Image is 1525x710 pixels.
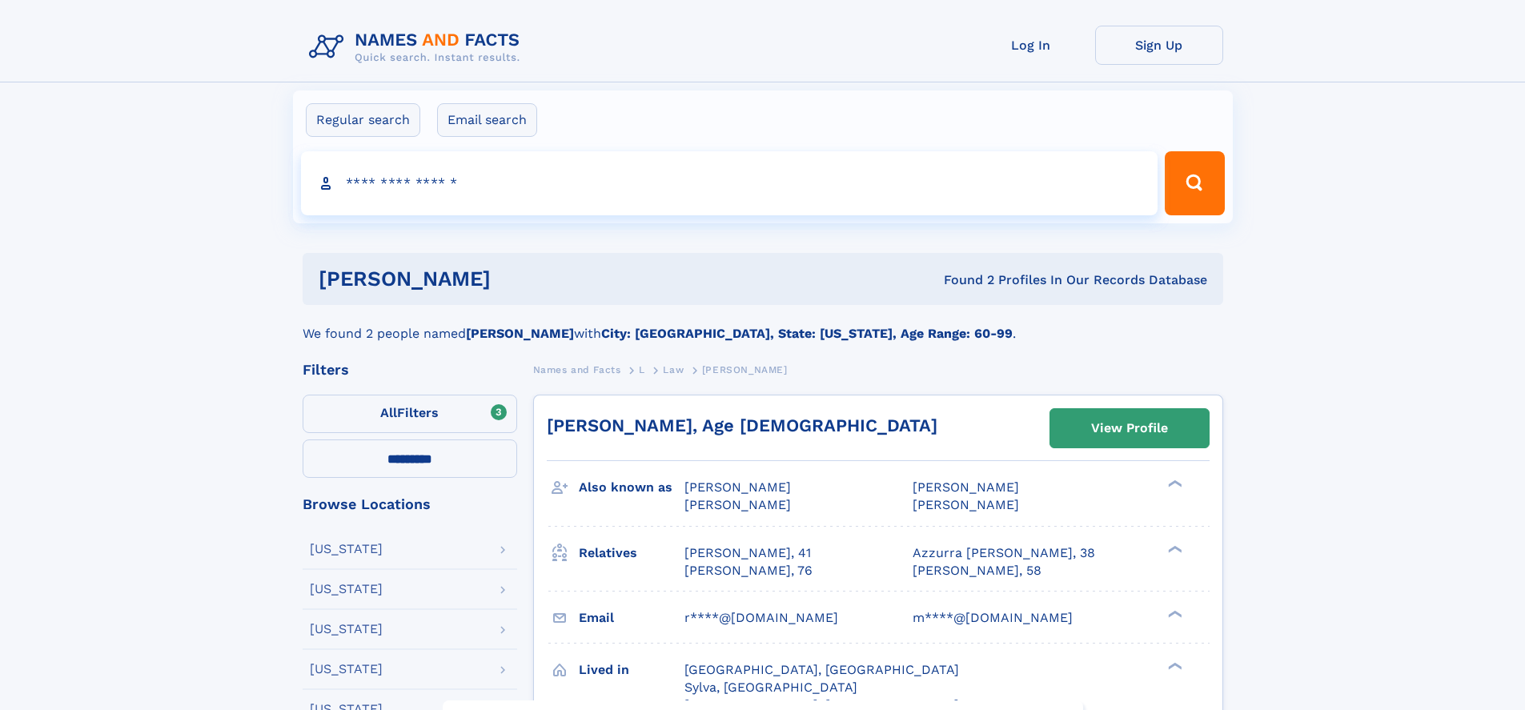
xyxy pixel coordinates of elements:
[579,474,684,501] h3: Also known as
[967,26,1095,65] a: Log In
[684,497,791,512] span: [PERSON_NAME]
[303,363,517,377] div: Filters
[303,395,517,433] label: Filters
[1164,608,1183,619] div: ❯
[303,497,517,511] div: Browse Locations
[1164,660,1183,671] div: ❯
[1091,410,1168,447] div: View Profile
[913,544,1095,562] a: Azzurra [PERSON_NAME], 38
[547,415,937,435] a: [PERSON_NAME], Age [DEMOGRAPHIC_DATA]
[639,359,645,379] a: L
[913,497,1019,512] span: [PERSON_NAME]
[310,663,383,676] div: [US_STATE]
[684,680,857,695] span: Sylva, [GEOGRAPHIC_DATA]
[533,359,621,379] a: Names and Facts
[303,305,1223,343] div: We found 2 people named with .
[306,103,420,137] label: Regular search
[684,544,811,562] a: [PERSON_NAME], 41
[303,26,533,69] img: Logo Names and Facts
[1095,26,1223,65] a: Sign Up
[579,656,684,684] h3: Lived in
[579,604,684,632] h3: Email
[913,562,1041,580] a: [PERSON_NAME], 58
[601,326,1013,341] b: City: [GEOGRAPHIC_DATA], State: [US_STATE], Age Range: 60-99
[310,583,383,596] div: [US_STATE]
[1165,151,1224,215] button: Search Button
[380,405,397,420] span: All
[1164,479,1183,489] div: ❯
[319,269,717,289] h1: [PERSON_NAME]
[913,479,1019,495] span: [PERSON_NAME]
[579,540,684,567] h3: Relatives
[684,479,791,495] span: [PERSON_NAME]
[310,623,383,636] div: [US_STATE]
[639,364,645,375] span: L
[684,662,959,677] span: [GEOGRAPHIC_DATA], [GEOGRAPHIC_DATA]
[663,359,684,379] a: Law
[663,364,684,375] span: Law
[1164,544,1183,554] div: ❯
[437,103,537,137] label: Email search
[702,364,788,375] span: [PERSON_NAME]
[301,151,1158,215] input: search input
[466,326,574,341] b: [PERSON_NAME]
[1050,409,1209,447] a: View Profile
[717,271,1207,289] div: Found 2 Profiles In Our Records Database
[684,562,813,580] a: [PERSON_NAME], 76
[310,543,383,556] div: [US_STATE]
